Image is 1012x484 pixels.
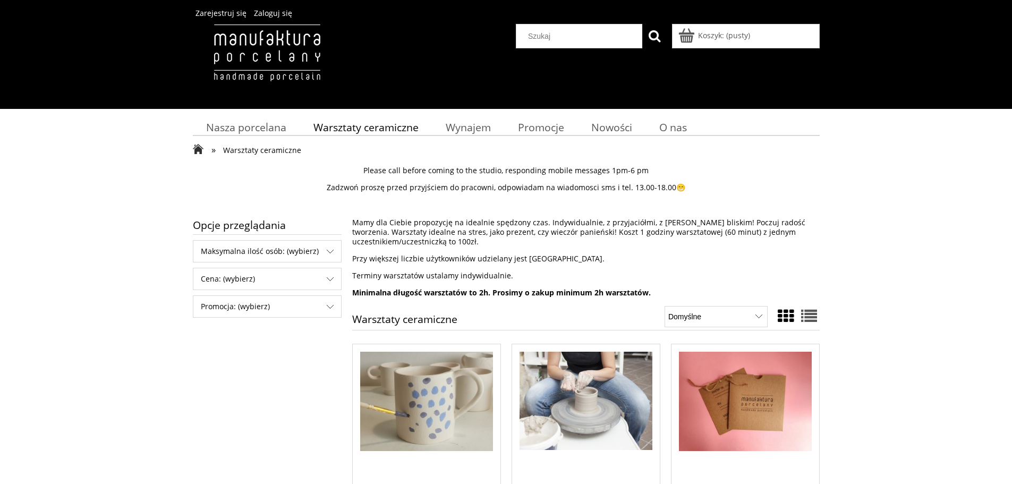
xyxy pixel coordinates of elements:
[352,271,820,281] p: Terminy warsztatów ustalamy indywidualnie.
[352,218,820,247] p: Mamy dla Ciebie propozycję na idealnie spędzony czas. Indywidualnie, z przyjaciółmi, z [PERSON_NA...
[193,240,342,262] div: Filtruj
[446,120,491,134] span: Wynajem
[591,120,632,134] span: Nowości
[211,143,216,156] span: »
[518,120,564,134] span: Promocje
[193,166,820,175] p: Please call before coming to the studio, responding mobile messages 1pm-6 pm
[193,117,300,138] a: Nasza porcelana
[680,30,750,40] a: Produkty w koszyku 0. Przejdź do koszyka
[352,287,651,298] strong: Minimalna długość warsztatów to 2h. Prosimy o zakup minimum 2h warsztatów.
[352,314,457,330] h1: Warsztaty ceramiczne
[642,24,667,48] button: Szukaj
[360,352,493,452] img: Malowanie kubków / Pottery painting
[193,268,342,290] div: Filtruj
[193,295,342,318] div: Filtruj
[645,117,700,138] a: O nas
[778,305,794,327] a: Widok ze zdjęciem
[698,30,724,40] span: Koszyk:
[300,117,432,138] a: Warsztaty ceramiczne
[520,24,642,48] input: Szukaj w sklepie
[193,24,341,104] img: Manufaktura Porcelany
[193,268,341,290] span: Cena: (wybierz)
[313,120,419,134] span: Warsztaty ceramiczne
[520,352,652,451] img: Warsztaty na kole garncarskim (3h)
[504,117,577,138] a: Promocje
[193,216,342,234] span: Opcje przeglądania
[352,254,820,264] p: Przy większej liczbie użytkowników udzielany jest [GEOGRAPHIC_DATA].
[254,8,292,18] a: Zaloguj się
[193,241,341,262] span: Maksymalna ilość osób: (wybierz)
[195,8,246,18] a: Zarejestruj się
[801,305,817,327] a: Widok pełny
[193,183,820,192] p: Zadzwoń proszę przed przyjściem do pracowni, odpowiadam na wiadomosci sms i tel. 13.00-18.00😁
[193,296,341,317] span: Promocja: (wybierz)
[577,117,645,138] a: Nowości
[726,30,750,40] b: (pusty)
[432,117,504,138] a: Wynajem
[659,120,687,134] span: O nas
[223,145,301,155] span: Warsztaty ceramiczne
[665,306,767,327] select: Sortuj wg
[679,352,812,452] img: Voucher prezentowy - warsztaty (3h)
[206,120,286,134] span: Nasza porcelana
